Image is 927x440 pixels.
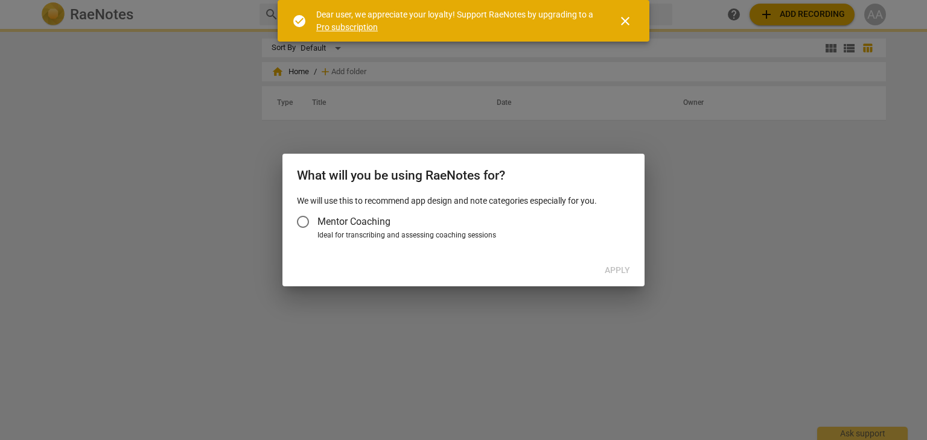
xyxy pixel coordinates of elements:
div: Account type [297,207,630,241]
div: Dear user, we appreciate your loyalty! Support RaeNotes by upgrading to a [316,8,596,33]
span: Mentor Coaching [317,215,390,228]
button: Close [611,7,640,36]
span: check_circle [292,14,307,28]
a: Pro subscription [316,22,378,32]
span: close [618,14,632,28]
div: Ideal for transcribing and assessing coaching sessions [317,230,626,241]
p: We will use this to recommend app design and note categories especially for you. [297,195,630,207]
h2: What will you be using RaeNotes for? [297,168,630,183]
